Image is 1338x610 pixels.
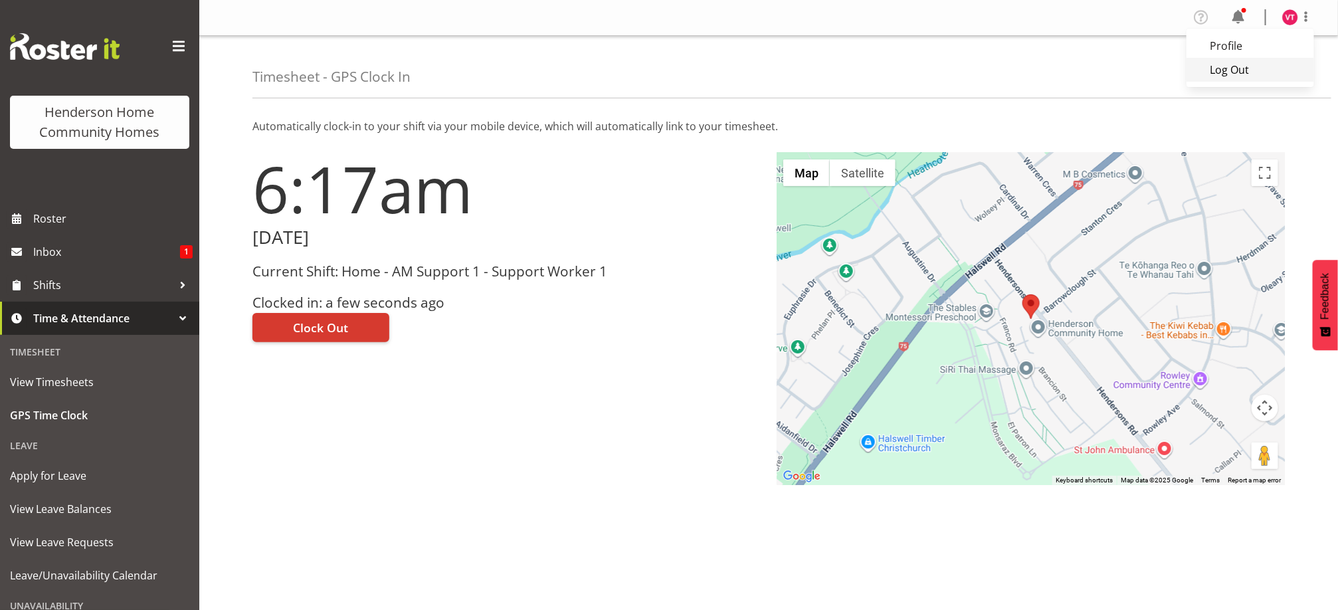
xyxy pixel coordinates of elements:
[830,159,896,186] button: Show satellite imagery
[10,565,189,585] span: Leave/Unavailability Calendar
[783,159,830,186] button: Show street map
[3,492,196,526] a: View Leave Balances
[252,118,1285,134] p: Automatically clock-in to your shift via your mobile device, which will automatically link to you...
[3,338,196,365] div: Timesheet
[3,526,196,559] a: View Leave Requests
[1201,476,1220,484] a: Terms (opens in new tab)
[10,33,120,60] img: Rosterit website logo
[1282,9,1298,25] img: vanessa-thornley8527.jpg
[33,242,180,262] span: Inbox
[780,468,824,485] a: Open this area in Google Maps (opens a new window)
[23,102,176,142] div: Henderson Home Community Homes
[1252,443,1278,469] button: Drag Pegman onto the map to open Street View
[252,264,761,279] h3: Current Shift: Home - AM Support 1 - Support Worker 1
[10,532,189,552] span: View Leave Requests
[252,295,761,310] h3: Clocked in: a few seconds ago
[33,308,173,328] span: Time & Attendance
[1187,34,1314,58] a: Profile
[3,559,196,592] a: Leave/Unavailability Calendar
[33,209,193,229] span: Roster
[3,365,196,399] a: View Timesheets
[33,275,173,295] span: Shifts
[10,499,189,519] span: View Leave Balances
[3,432,196,459] div: Leave
[252,69,411,84] h4: Timesheet - GPS Clock In
[10,466,189,486] span: Apply for Leave
[1121,476,1193,484] span: Map data ©2025 Google
[10,405,189,425] span: GPS Time Clock
[1319,273,1331,320] span: Feedback
[294,319,349,336] span: Clock Out
[1056,476,1113,485] button: Keyboard shortcuts
[1252,159,1278,186] button: Toggle fullscreen view
[1252,395,1278,421] button: Map camera controls
[1187,58,1314,82] a: Log Out
[180,245,193,258] span: 1
[252,313,389,342] button: Clock Out
[1313,260,1338,350] button: Feedback - Show survey
[252,227,761,248] h2: [DATE]
[780,468,824,485] img: Google
[3,399,196,432] a: GPS Time Clock
[252,153,761,225] h1: 6:17am
[3,459,196,492] a: Apply for Leave
[1228,476,1281,484] a: Report a map error
[10,372,189,392] span: View Timesheets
